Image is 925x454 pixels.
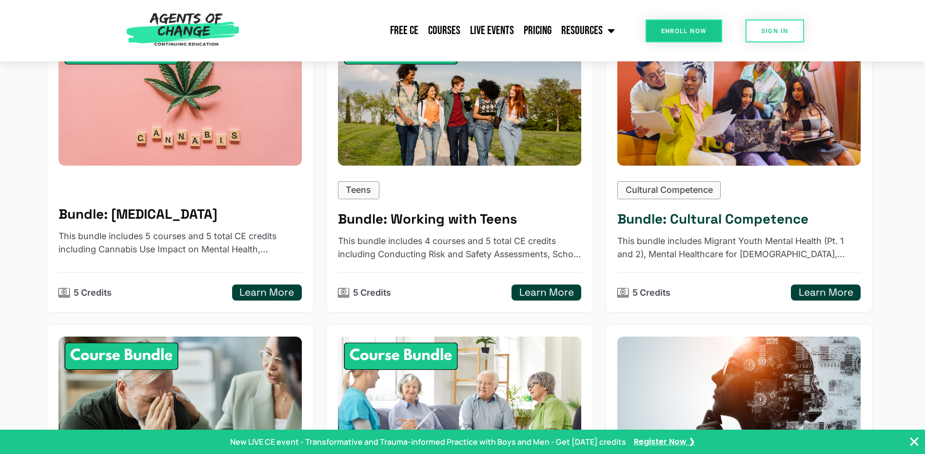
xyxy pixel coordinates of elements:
img: Cultural Competence - 5 Credit CE Bundle [605,24,873,172]
a: SIGN IN [746,19,804,42]
img: Working with Teens - 5 Credit CE Bundle [338,31,582,166]
p: This bundle includes 4 courses and 5 total CE credits including Conducting Risk and Safety Assess... [338,235,582,261]
h5: Learn More [519,286,574,299]
a: Live Events [465,19,519,43]
p: 5 Credits [353,286,391,300]
h5: Bundle: Cannabis Use Disorder [59,206,302,222]
h5: Bundle: Cultural Competence [617,211,861,227]
a: Register Now ❯ [634,436,695,448]
a: Cultural Competence - 5 Credit CE BundleCultural Competence Bundle: Cultural CompetenceThis bundl... [605,19,873,313]
a: Cannabis Use Disorder - 5 CE Credit BundleBundle: [MEDICAL_DATA]This bundle includes 5 courses an... [46,19,314,313]
p: 5 Credits [632,286,670,300]
p: This bundle includes Migrant Youth Mental Health (Pt. 1 and 2), Mental Healthcare for Latinos, Na... [617,235,861,261]
p: New LIVE CE event - Transformative and Trauma-informed Practice with Boys and Men - Get [DATE] cr... [230,436,626,448]
p: Teens [346,184,371,197]
p: Cultural Competence [626,184,713,197]
p: 5 Credits [74,286,112,300]
a: Free CE [385,19,423,43]
h5: Learn More [239,286,294,299]
span: Enroll Now [661,28,707,34]
p: This bundle includes 5 courses and 5 total CE credits including Cannabis Use Impact on Mental Hea... [59,230,302,256]
a: Enroll Now [646,19,722,42]
a: Working with Teens - 5 Credit CE BundleTeens Bundle: Working with TeensThis bundle includes 4 cou... [326,19,593,313]
button: Close Banner [908,436,920,448]
img: Cannabis Use Disorder - 5 CE Credit Bundle [59,31,302,166]
h5: Bundle: Working with Teens [338,211,582,227]
a: Courses [423,19,465,43]
div: Cultural Competence - 5 Credit CE Bundle [617,31,861,166]
a: Pricing [519,19,556,43]
a: Resources [556,19,620,43]
h5: Learn More [799,286,853,299]
span: SIGN IN [761,28,788,34]
nav: Menu [244,19,620,43]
